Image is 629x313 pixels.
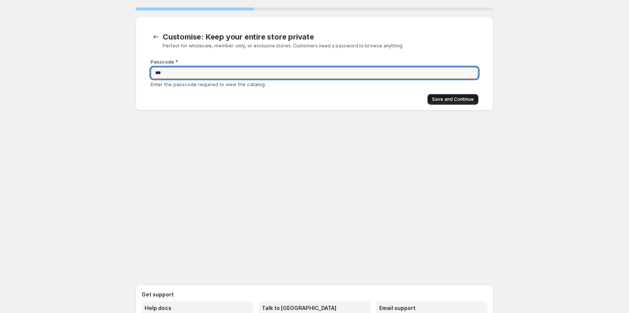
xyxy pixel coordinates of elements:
[379,304,484,312] h3: Email support
[151,59,174,65] span: Passcode
[145,304,250,312] h3: Help docs
[427,94,478,105] button: Save and Continue
[432,96,474,102] span: Save and Continue
[262,304,367,312] h3: Talk to [GEOGRAPHIC_DATA]
[163,32,314,41] span: Customise: Keep your entire store private
[151,32,161,42] button: Back to templates
[151,81,266,87] span: Enter the passcode required to view the catalog.
[142,291,487,298] h2: Get support
[163,43,438,49] p: Perfect for wholesale, member-only, or exclusive stores. Customers need a password to browse anyt...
